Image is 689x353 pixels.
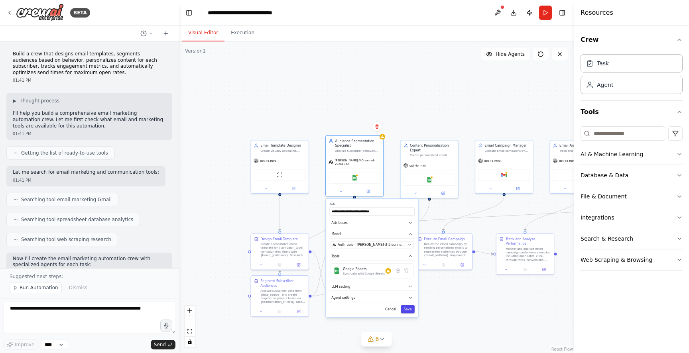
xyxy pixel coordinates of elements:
[331,232,341,237] span: Model
[549,140,608,194] div: Email Analytics SpecialistTrack and analyze email engagement metrics including open rates, click-...
[159,29,172,38] button: Start a new chat
[183,7,195,18] button: Hide left sidebar
[260,143,306,148] div: Email Template Designer
[481,48,530,61] button: Hide Agents
[338,243,406,247] span: Anthropic - claude-3-5-sonnet-20241022
[260,159,276,163] span: gpt-4o-mini
[330,252,415,261] button: Tools
[409,163,426,167] span: gpt-4o-mini
[581,51,683,100] div: Crew
[15,341,34,348] span: Improve
[325,135,384,197] div: Audience Segmentation SpecialistAnalyze subscriber behavior data from {data_source} and create ta...
[278,196,357,273] g: Edge from d94fb81e-bb4e-4b2b-be35-2e1b568d4c4b to 356a6aad-0b01-4e08-9e21-4b88c185e500
[10,273,169,280] p: Suggested next steps:
[454,262,470,268] button: Open in side panel
[278,196,282,231] g: Edge from 5acb2585-3c22-4750-9aa1-07512c3d0a65 to 950c76e1-4576-4778-9847-27aa521a4e0d
[224,25,261,41] button: Execution
[334,267,340,274] img: Google Sheets
[208,9,297,17] nav: breadcrumb
[484,159,500,163] span: gpt-4o-mini
[536,267,552,272] button: Open in side panel
[551,347,573,351] a: React Flow attribution
[496,233,554,275] div: Track and Analyze PerformanceMonitor and analyze email campaign performance metrics including ope...
[372,122,382,132] button: Delete node
[331,296,355,300] span: Agent settings
[280,186,307,191] button: Open in side panel
[506,247,551,262] div: Monitor and analyze email campaign performance metrics including open rates, click-through rates,...
[21,216,133,223] span: Searching tool spreadsheet database analytics
[597,59,609,67] div: Task
[581,249,683,270] button: Web Scraping & Browsing
[20,98,59,104] span: Thought process
[21,196,112,203] span: Searching tool email marketing Gmail
[330,282,415,291] button: LLM setting
[13,256,166,268] p: Now I'll create the email marketing automation crew with specialized agents for each task:
[13,98,16,104] span: ▶
[485,149,530,153] div: Execute email campaigns by sending personalized emails to segmented audiences through {email_plat...
[433,262,453,268] button: No output available
[343,267,385,271] div: Google Sheets
[185,48,206,54] div: Version 1
[251,275,309,317] div: Segment Subscriber AudiencesAnalyze subscriber data from {data_source} and create targeted segmen...
[581,207,683,228] button: Integrations
[559,143,605,148] div: Email Analytics Specialist
[410,153,455,157] div: Create personalized email content for each subscriber segment using {personalization_data}. Craft...
[331,254,339,259] span: Tools
[185,326,195,337] button: fit view
[335,139,381,148] div: Audience Segmentation Specialist
[401,305,415,314] button: Save
[559,159,575,163] span: gpt-4o-mini
[424,237,465,241] div: Execute Email Campaign
[270,309,290,314] button: No output available
[410,143,455,153] div: Content Personalization Expert
[485,143,530,148] div: Email Campaign Manager
[260,278,306,288] div: Segment Subscriber Audiences
[291,262,307,268] button: Open in side panel
[70,8,90,18] div: BETA
[355,188,381,194] button: Open in side panel
[581,123,683,277] div: Tools
[311,249,330,296] g: Edge from 950c76e1-4576-4778-9847-27aa521a4e0d to 6ba28eaa-9a3d-4729-8161-5b2ccf7badab
[359,201,432,273] g: Edge from 076f2196-a5cd-454e-8445-0704ef8bea49 to 6ba28eaa-9a3d-4729-8161-5b2ccf7badab
[475,140,533,194] div: Email Campaign ManagerExecute email campaigns by sending personalized emails to segmented audienc...
[330,218,415,227] button: Attributes
[16,4,64,22] img: Logo
[501,172,507,178] img: Gmail
[13,110,166,129] p: I'll help you build a comprehensive email marketing automation crew. Let me first check what emai...
[185,306,195,347] div: React Flow controls
[20,284,58,291] span: Run Automation
[382,305,399,314] button: Cancel
[185,337,195,347] button: toggle interactivity
[182,25,224,41] button: Visual Editor
[13,131,166,137] div: 01:41 PM
[581,144,683,165] button: AI & Machine Learning
[260,149,306,153] div: Create visually appealing, responsive email templates that align with {brand_guidelines} and opti...
[21,236,111,243] span: Searching tool web scraping research
[394,267,402,275] button: Configure tool
[331,220,347,225] span: Attributes
[330,202,415,206] label: Role
[557,7,568,18] button: Hide right sidebar
[430,190,456,196] button: Open in side panel
[581,29,683,51] button: Crew
[402,267,411,275] button: Delete tool
[331,284,350,289] span: LLM setting
[424,242,469,257] div: Deploy the email campaign by sending personalized emails to segmented audiences through {email_pl...
[400,140,458,198] div: Content Personalization ExpertCreate personalized email content for each subscriber segment using...
[427,177,432,182] img: Google Sheets
[515,267,535,272] button: No output available
[13,77,166,83] div: 01:41 PM
[335,159,380,166] span: [PERSON_NAME]-3-5-sonnet-20241022
[343,272,385,275] div: Sync data with Google Sheets
[185,316,195,326] button: zoom out
[581,186,683,207] button: File & Document
[21,150,108,156] span: Getting the list of ready-to-use tools
[311,291,330,298] g: Edge from 356a6aad-0b01-4e08-9e21-4b88c185e500 to 6ba28eaa-9a3d-4729-8161-5b2ccf7badab
[277,172,283,178] img: ScrapeWebsiteTool
[581,228,683,249] button: Search & Research
[69,284,87,291] span: Dismiss
[13,51,166,76] p: Build a crew that designs email templates, segments audiences based on behavior, personalizes con...
[260,237,298,241] div: Design Email Template
[13,169,159,176] p: Let me search for email marketing and communication tools:
[352,175,357,180] img: Google Sheets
